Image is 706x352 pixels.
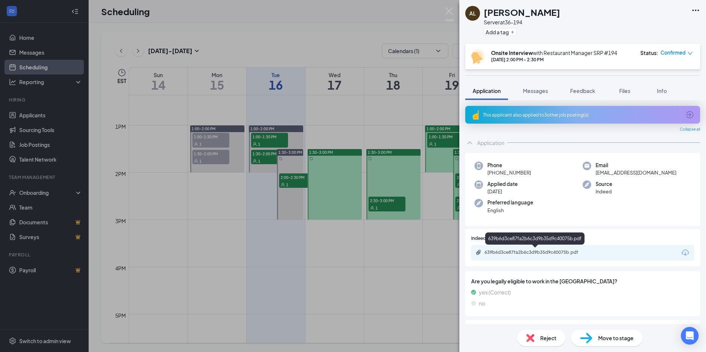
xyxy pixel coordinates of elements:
span: Email [596,162,676,169]
svg: Plus [510,30,515,34]
div: Open Intercom Messenger [681,327,699,345]
span: Phone [487,162,531,169]
span: [DATE] [487,188,518,195]
div: 639b6d3ce87fa2b6c3d9b35d9c40075b.pdf [484,249,588,255]
div: This applicant also applied to 3 other job posting(s) [483,112,681,118]
span: Messages [523,87,548,94]
span: Feedback [570,87,595,94]
span: Confirmed [661,49,686,56]
span: Collapse all [680,127,700,132]
span: Move to stage [598,334,634,342]
span: Source [596,180,612,188]
svg: Download [681,248,690,257]
svg: Paperclip [476,249,481,255]
div: 639b6d3ce87fa2b6c3d9b35d9c40075b.pdf [485,232,585,245]
span: Applied date [487,180,518,188]
span: Indeed [596,188,612,195]
div: with Restaurant Manager SRP #194 [491,49,617,56]
span: no [479,299,485,307]
span: Application [473,87,501,94]
h1: [PERSON_NAME] [484,6,560,18]
svg: ArrowCircle [685,110,694,119]
span: Preferred language [487,199,533,206]
span: down [688,51,693,56]
div: [DATE] 2:00 PM - 2:30 PM [491,56,617,63]
span: Indeed Resume [471,235,504,242]
b: Onsite Interview [491,49,533,56]
span: yes (Correct) [479,288,511,296]
div: Server at 36-194 [484,18,560,26]
span: [EMAIL_ADDRESS][DOMAIN_NAME] [596,169,676,176]
div: Application [477,139,504,146]
svg: ChevronUp [465,138,474,147]
span: Reject [540,334,556,342]
span: English [487,207,533,214]
span: Files [619,87,630,94]
span: [PHONE_NUMBER] [487,169,531,176]
a: Paperclip639b6d3ce87fa2b6c3d9b35d9c40075b.pdf [476,249,595,256]
span: Are you legally eligible to work in the [GEOGRAPHIC_DATA]? [471,277,694,285]
svg: Ellipses [691,6,700,15]
span: Info [657,87,667,94]
div: AL [469,10,476,17]
button: PlusAdd a tag [484,28,517,36]
div: Status : [640,49,658,56]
